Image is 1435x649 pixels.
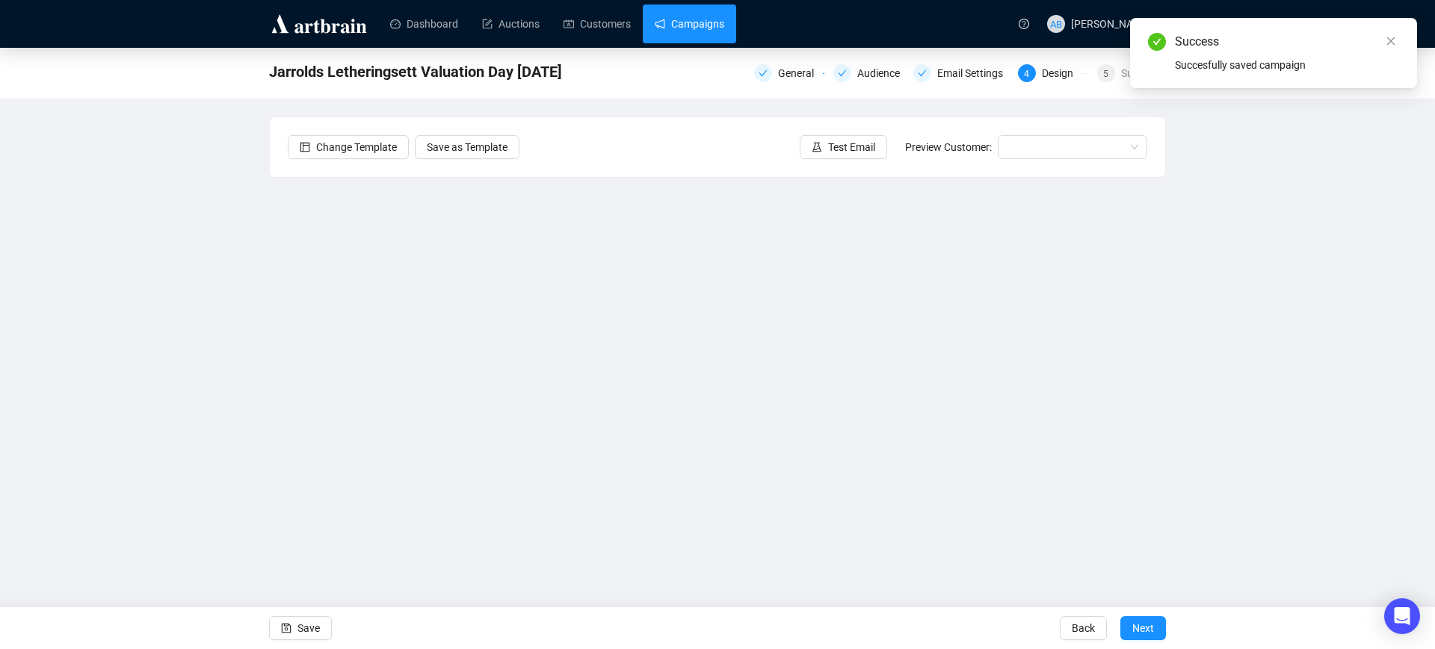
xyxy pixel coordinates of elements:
[390,4,458,43] a: Dashboard
[1175,57,1399,73] div: Succesfully saved campaign
[833,64,904,82] div: Audience
[1071,18,1151,30] span: [PERSON_NAME]
[905,141,992,153] span: Preview Customer:
[655,4,724,43] a: Campaigns
[281,623,291,633] span: save
[482,4,540,43] a: Auctions
[800,135,887,159] button: Test Email
[828,139,875,155] span: Test Email
[288,135,409,159] button: Change Template
[269,616,332,640] button: Save
[1072,607,1095,649] span: Back
[1120,616,1166,640] button: Next
[1386,36,1396,46] span: close
[1103,69,1108,79] span: 5
[564,4,631,43] a: Customers
[1121,64,1166,82] div: Summary
[1060,616,1107,640] button: Back
[1097,64,1166,82] div: 5Summary
[937,64,1012,82] div: Email Settings
[754,64,824,82] div: General
[300,142,310,152] span: layout
[1042,64,1082,82] div: Design
[1050,16,1063,31] span: AB
[838,69,847,78] span: check
[297,607,320,649] span: Save
[812,142,822,152] span: experiment
[1384,598,1420,634] div: Open Intercom Messenger
[778,64,823,82] div: General
[1019,19,1029,29] span: question-circle
[1383,33,1399,49] a: Close
[918,69,927,78] span: check
[269,60,562,84] span: Jarrolds Letheringsett Valuation Day Sept 2025
[1148,33,1166,51] span: check-circle
[1175,33,1399,51] div: Success
[759,69,768,78] span: check
[427,139,507,155] span: Save as Template
[415,135,519,159] button: Save as Template
[913,64,1009,82] div: Email Settings
[316,139,397,155] span: Change Template
[1024,69,1029,79] span: 4
[269,12,369,36] img: logo
[1132,607,1154,649] span: Next
[857,64,909,82] div: Audience
[1018,64,1088,82] div: 4Design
